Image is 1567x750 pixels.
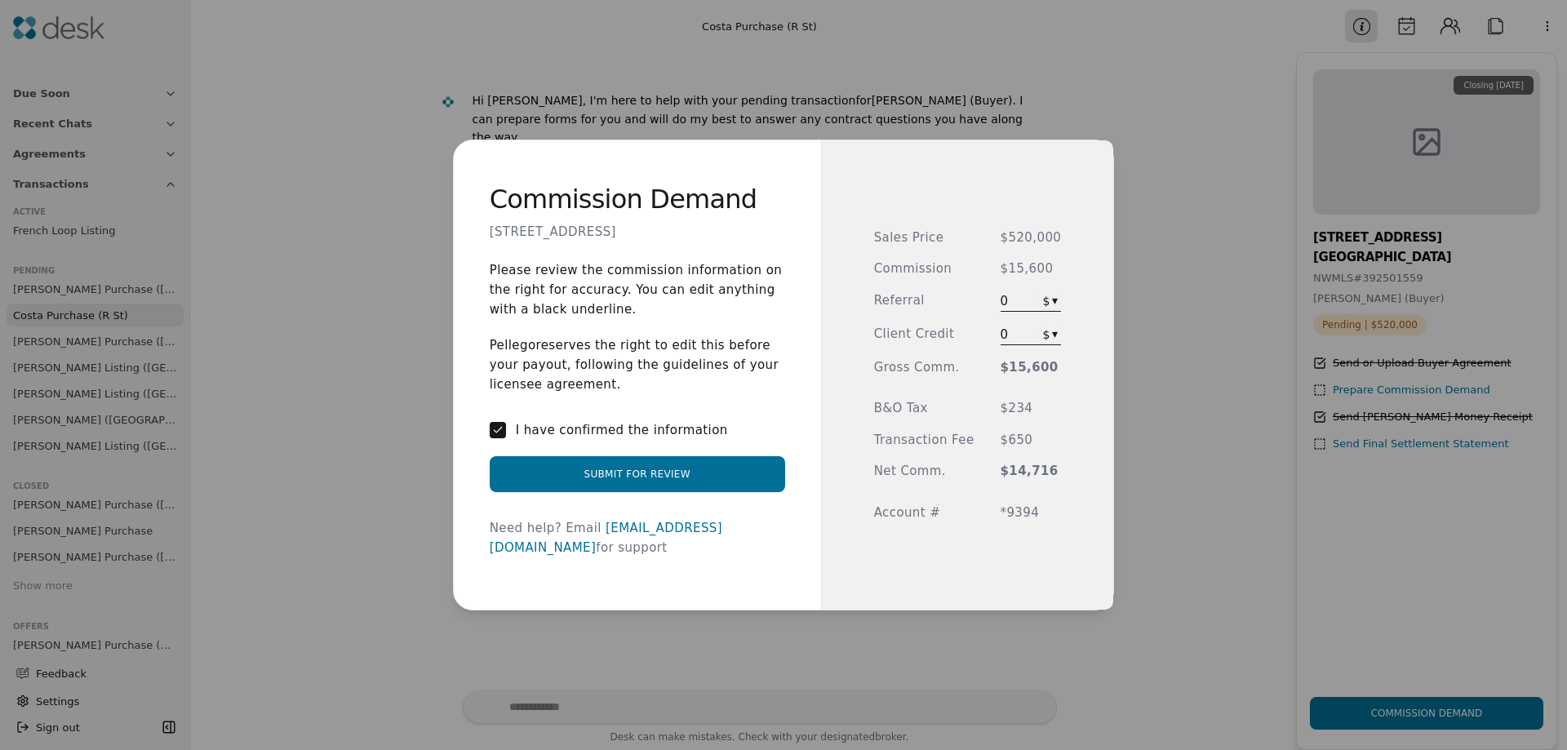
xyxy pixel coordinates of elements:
[874,504,974,522] span: Account #
[1001,358,1062,377] span: $15,600
[1001,504,1062,522] span: *9394
[874,358,974,377] span: Gross Comm.
[490,456,785,492] button: Submit for Review
[874,462,974,481] span: Net Comm.
[1001,325,1037,344] span: 0
[1001,431,1062,450] span: $650
[874,431,974,450] span: Transaction Fee
[874,399,974,418] span: B&O Tax
[1001,399,1062,418] span: $234
[874,325,974,345] span: Client Credit
[1052,325,1058,343] div: ▾
[516,420,728,440] label: I have confirmed the information
[490,193,757,206] h2: Commission Demand
[490,260,785,319] p: Please review the commission information on the right for accuracy. You can edit anything with a ...
[874,260,974,278] span: Commission
[490,521,722,555] a: [EMAIL_ADDRESS][DOMAIN_NAME]
[874,291,974,312] span: Referral
[1052,291,1058,309] div: ▾
[490,518,785,557] div: Need help? Email
[596,540,667,555] span: for support
[490,223,616,242] p: [STREET_ADDRESS]
[1040,293,1062,309] button: $
[1001,462,1062,481] span: $14,716
[1001,229,1062,247] span: $520,000
[874,229,974,247] span: Sales Price
[1040,326,1062,343] button: $
[490,335,785,394] p: Pellego reserves the right to edit this before your payout, following the guidelines of your lice...
[1001,260,1062,278] span: $15,600
[1001,291,1037,311] span: 0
